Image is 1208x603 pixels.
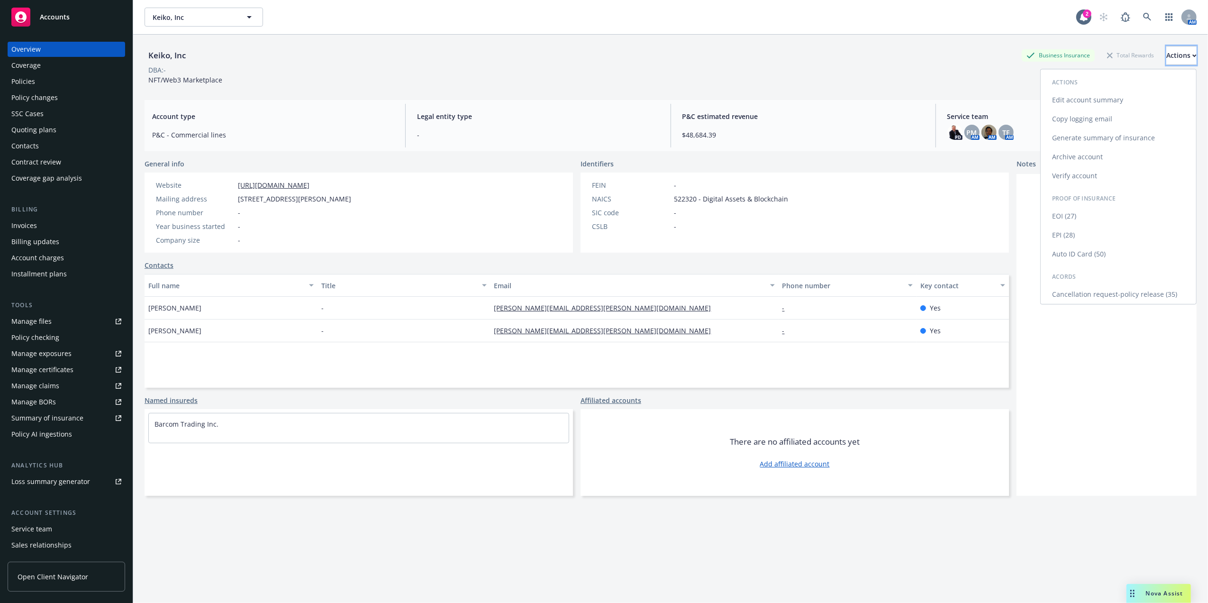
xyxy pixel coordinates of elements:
span: Yes [930,326,941,336]
span: - [238,221,240,231]
span: - [674,221,676,231]
a: - [782,303,792,312]
div: Full name [148,281,303,291]
div: Policies [11,74,35,89]
button: Actions [1166,46,1197,65]
div: Policy changes [11,90,58,105]
span: - [674,208,676,218]
a: SSC Cases [8,106,125,121]
span: Identifiers [581,159,614,169]
a: Named insureds [145,395,198,405]
div: Tools [8,301,125,310]
span: Legal entity type [417,111,659,121]
a: Invoices [8,218,125,233]
img: photo [947,125,963,140]
a: Verify account [1041,166,1196,185]
a: [URL][DOMAIN_NAME] [238,181,309,190]
div: CSLB [592,221,670,231]
button: Phone number [779,274,917,297]
span: Actions [1052,78,1078,86]
span: There are no affiliated accounts yet [730,436,860,448]
div: DBA: - [148,65,166,75]
span: Keiko, Inc [153,12,235,22]
span: $48,684.39 [682,130,924,140]
div: Website [156,180,234,190]
a: Edit account summary [1041,91,1196,110]
a: Service team [8,521,125,537]
div: Email [494,281,764,291]
div: Invoices [11,218,37,233]
span: P&C estimated revenue [682,111,924,121]
div: Actions [1166,46,1197,64]
a: Manage exposures [8,346,125,361]
a: Installment plans [8,266,125,282]
div: Billing updates [11,234,59,249]
a: Barcom Trading Inc. [154,420,218,429]
a: Add affiliated account [760,459,830,469]
a: Quoting plans [8,122,125,137]
button: Full name [145,274,318,297]
div: Account settings [8,508,125,518]
a: Policy AI ingestions [8,427,125,442]
div: Phone number [782,281,903,291]
div: Total Rewards [1102,49,1159,61]
span: - [321,303,324,313]
div: Quoting plans [11,122,56,137]
a: Policies [8,74,125,89]
a: EOI (27) [1041,207,1196,226]
span: [PERSON_NAME] [148,303,201,313]
span: Service team [947,111,1189,121]
a: Copy logging email [1041,110,1196,128]
div: Billing [8,205,125,214]
div: Summary of insurance [11,411,83,426]
div: FEIN [592,180,670,190]
a: [PERSON_NAME][EMAIL_ADDRESS][PERSON_NAME][DOMAIN_NAME] [494,326,719,335]
a: EPI (28) [1041,226,1196,245]
div: Policy checking [11,330,59,345]
div: SSC Cases [11,106,44,121]
div: Keiko, Inc [145,49,190,62]
a: Archive account [1041,147,1196,166]
span: PM [967,128,977,137]
a: Switch app [1160,8,1179,27]
span: - [321,326,324,336]
div: 2 [1083,9,1091,18]
span: [STREET_ADDRESS][PERSON_NAME] [238,194,351,204]
img: photo [981,125,997,140]
span: Notes [1017,159,1036,170]
a: Policy checking [8,330,125,345]
a: Account charges [8,250,125,265]
div: Overview [11,42,41,57]
a: Auto ID Card (50) [1041,245,1196,264]
span: TF [1002,128,1009,137]
a: [PERSON_NAME][EMAIL_ADDRESS][PERSON_NAME][DOMAIN_NAME] [494,303,719,312]
div: Mailing address [156,194,234,204]
a: Manage claims [8,378,125,393]
div: Related accounts [11,554,66,569]
div: Loss summary generator [11,474,90,489]
span: Accounts [40,13,70,21]
a: Start snowing [1094,8,1113,27]
button: Nova Assist [1126,584,1191,603]
span: - [238,208,240,218]
div: Drag to move [1126,584,1138,603]
div: Company size [156,235,234,245]
button: Key contact [917,274,1009,297]
div: Installment plans [11,266,67,282]
a: Policy changes [8,90,125,105]
div: Coverage [11,58,41,73]
span: - [238,235,240,245]
a: Search [1138,8,1157,27]
div: Service team [11,521,52,537]
button: Title [318,274,490,297]
div: Key contact [920,281,995,291]
a: Generate summary of insurance [1041,128,1196,147]
div: NAICS [592,194,670,204]
div: Manage claims [11,378,59,393]
a: Manage BORs [8,394,125,410]
a: Billing updates [8,234,125,249]
a: Accounts [8,4,125,30]
a: Contacts [8,138,125,154]
div: Manage BORs [11,394,56,410]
